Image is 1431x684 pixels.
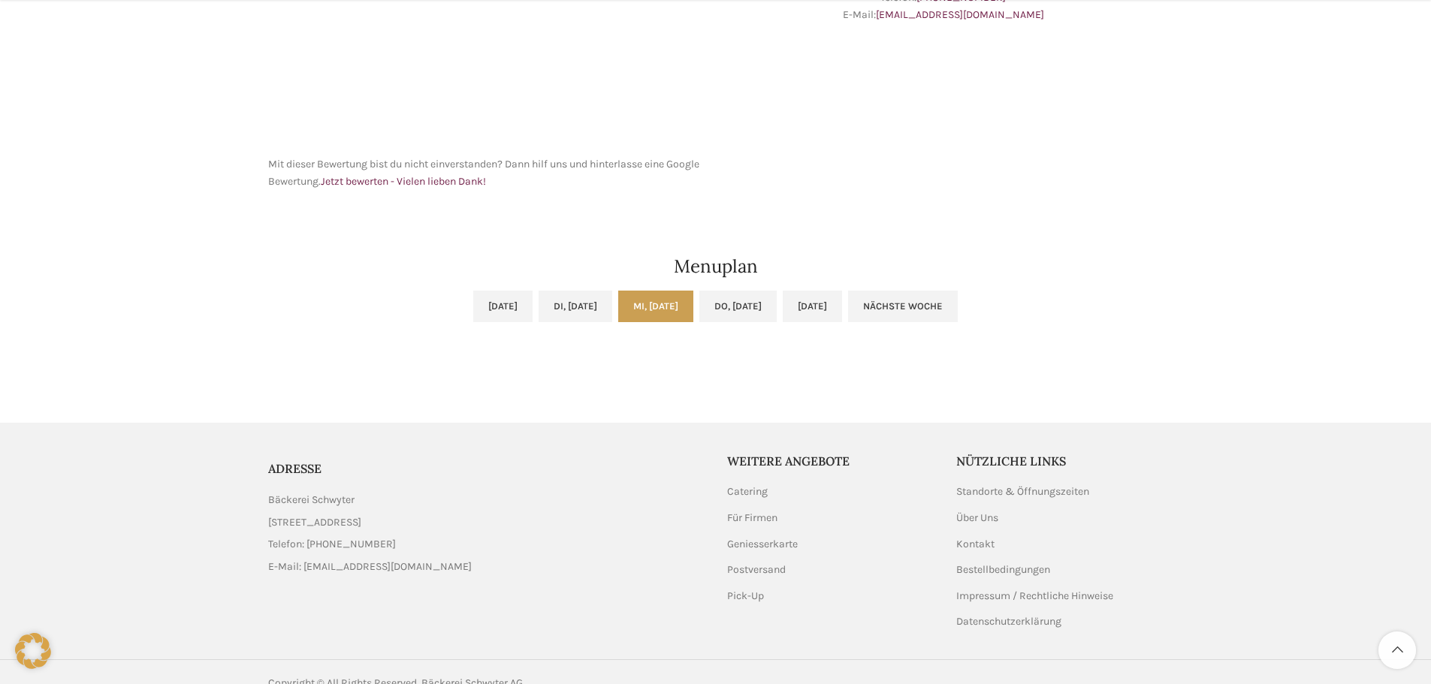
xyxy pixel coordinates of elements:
[727,589,765,604] a: Pick-Up
[727,453,934,469] h5: Weitere Angebote
[956,589,1115,604] a: Impressum / Rechtliche Hinweise
[321,175,486,188] a: Jetzt bewerten - Vielen lieben Dank!
[848,291,958,322] a: Nächste Woche
[956,453,1164,469] h5: Nützliche Links
[268,156,708,190] p: Mit dieser Bewertung bist du nicht einverstanden? Dann hilf uns und hinterlasse eine Google Bewer...
[268,559,705,575] a: List item link
[618,291,693,322] a: Mi, [DATE]
[956,614,1063,629] a: Datenschutzerklärung
[956,537,996,552] a: Kontakt
[727,537,799,552] a: Geniesserkarte
[956,562,1052,577] a: Bestellbedingungen
[699,291,777,322] a: Do, [DATE]
[473,291,533,322] a: [DATE]
[783,291,842,322] a: [DATE]
[876,8,1044,21] a: [EMAIL_ADDRESS][DOMAIN_NAME]
[727,562,787,577] a: Postversand
[727,484,769,499] a: Catering
[268,536,705,553] a: List item link
[268,492,355,508] span: Bäckerei Schwyter
[268,258,1164,276] h2: Menuplan
[727,511,779,526] a: Für Firmen
[1378,631,1416,669] a: Scroll to top button
[539,291,612,322] a: Di, [DATE]
[956,511,1000,526] a: Über Uns
[956,484,1091,499] a: Standorte & Öffnungszeiten
[268,514,361,531] span: [STREET_ADDRESS]
[268,461,322,476] span: ADRESSE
